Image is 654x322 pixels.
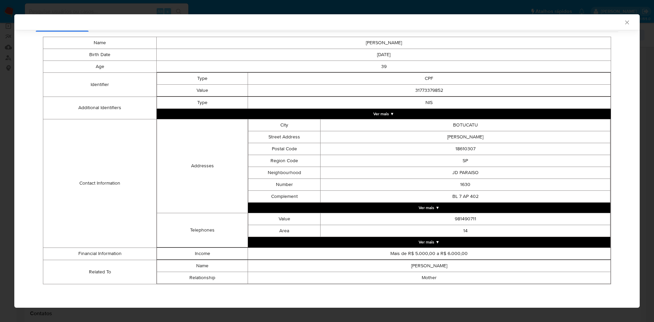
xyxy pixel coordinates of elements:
td: 39 [157,61,611,72]
td: Number [248,179,321,190]
td: Area [248,225,321,237]
td: [DATE] [157,49,611,61]
td: Relationship [157,272,248,284]
td: Related To [43,260,157,284]
td: JD PARAISO [321,167,610,179]
td: Complement [248,190,321,202]
td: CPF [248,72,610,84]
td: Addresses [157,119,248,213]
td: SP [321,155,610,167]
td: BL 7 AP 402 [321,190,610,202]
td: Neighbourhood [248,167,321,179]
td: Income [157,248,248,259]
td: [PERSON_NAME] [321,131,610,143]
td: Street Address [248,131,321,143]
button: Expand array [157,109,611,119]
td: 981490711 [321,213,610,225]
td: 18610307 [321,143,610,155]
div: closure-recommendation-modal [14,14,640,308]
td: Birth Date [43,49,157,61]
td: [PERSON_NAME] [248,260,610,272]
td: Age [43,61,157,72]
td: Postal Code [248,143,321,155]
td: Type [157,97,248,108]
td: Additional Identifiers [43,97,157,119]
td: BOTUCATU [321,119,610,131]
td: Name [43,37,157,49]
td: Telephones [157,213,248,247]
td: NIS [248,97,610,108]
td: 1630 [321,179,610,190]
td: Name [157,260,248,272]
td: Region Code [248,155,321,167]
button: Expand array [248,237,610,247]
td: 31773379852 [248,84,610,96]
td: Value [157,84,248,96]
td: Identifier [43,72,157,97]
button: Fechar a janela [624,19,630,25]
td: Contact Information [43,119,157,248]
td: Mother [248,272,610,284]
td: Type [157,72,248,84]
td: 14 [321,225,610,237]
td: City [248,119,321,131]
td: [PERSON_NAME] [157,37,611,49]
td: Mais de R$ 5.000,00 a R$ 6.000,00 [248,248,610,259]
td: Financial Information [43,248,157,260]
td: Value [248,213,321,225]
button: Expand array [248,203,610,213]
